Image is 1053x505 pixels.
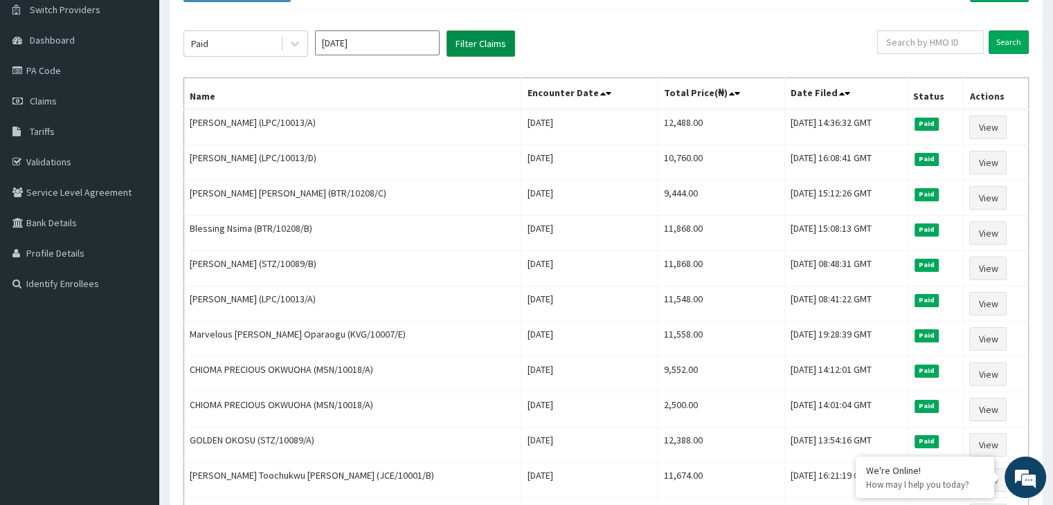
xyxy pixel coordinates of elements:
td: [DATE] [521,463,658,498]
button: Filter Claims [447,30,515,57]
td: [DATE] 13:54:16 GMT [785,428,908,463]
td: [DATE] [521,322,658,357]
span: We're online! [80,160,191,300]
th: Encounter Date [521,78,658,110]
td: [DATE] [521,392,658,428]
td: [DATE] [521,216,658,251]
td: 12,488.00 [658,109,785,145]
td: [DATE] 14:36:32 GMT [785,109,908,145]
a: View [969,398,1007,421]
td: [DATE] 14:12:01 GMT [785,357,908,392]
input: Search by HMO ID [877,30,984,54]
th: Status [907,78,964,110]
span: Switch Providers [30,3,100,16]
a: View [969,292,1007,315]
td: [DATE] [521,181,658,216]
td: 9,444.00 [658,181,785,216]
a: View [969,257,1007,280]
th: Date Filed [785,78,908,110]
p: How may I help you today? [866,479,984,490]
td: [DATE] 08:41:22 GMT [785,286,908,322]
td: 10,760.00 [658,145,785,181]
td: 11,674.00 [658,463,785,498]
span: Paid [915,365,939,377]
td: [DATE] 16:21:19 GMT [785,463,908,498]
td: [DATE] [521,109,658,145]
td: [DATE] 15:08:13 GMT [785,216,908,251]
td: CHIOMA PRECIOUS OKWUOHA (MSN/10018/A) [184,392,521,428]
td: GOLDEN OKOSU (STZ/10089/A) [184,428,521,463]
textarea: Type your message and hit 'Enter' [7,349,264,397]
td: Blessing Nsima (BTR/10208/B) [184,216,521,251]
td: [PERSON_NAME] (LPC/10013/A) [184,286,521,322]
span: Tariffs [30,125,55,138]
a: View [969,116,1007,139]
span: Paid [915,153,939,165]
div: We're Online! [866,464,984,477]
td: 11,558.00 [658,322,785,357]
td: [DATE] [521,286,658,322]
span: Paid [915,118,939,130]
th: Total Price(₦) [658,78,785,110]
span: Paid [915,294,939,306]
div: Paid [191,37,208,50]
input: Select Month and Year [315,30,440,55]
td: [DATE] [521,357,658,392]
span: Paid [915,400,939,412]
span: Paid [915,259,939,271]
div: Chat with us now [72,77,233,95]
a: View [969,362,1007,386]
span: Dashboard [30,34,75,46]
span: Paid [915,329,939,342]
td: 9,552.00 [658,357,785,392]
td: 11,868.00 [658,251,785,286]
a: View [969,433,1007,457]
a: View [969,151,1007,174]
span: Paid [915,188,939,201]
td: 12,388.00 [658,428,785,463]
th: Name [184,78,521,110]
th: Actions [964,78,1029,110]
input: Search [989,30,1029,54]
td: [DATE] 16:08:41 GMT [785,145,908,181]
div: Minimize live chat window [227,7,260,40]
a: View [969,221,1007,245]
a: View [969,327,1007,351]
span: Paid [915,223,939,236]
span: Claims [30,95,57,107]
td: 11,868.00 [658,216,785,251]
a: View [969,186,1007,210]
td: [DATE] [521,428,658,463]
td: CHIOMA PRECIOUS OKWUOHA (MSN/10018/A) [184,357,521,392]
td: [PERSON_NAME] Toochukwu [PERSON_NAME] (JCE/10001/B) [184,463,521,498]
td: [PERSON_NAME] (LPC/10013/A) [184,109,521,145]
span: Paid [915,435,939,448]
td: 2,500.00 [658,392,785,428]
img: d_794563401_company_1708531726252_794563401 [26,69,56,104]
td: [PERSON_NAME] (LPC/10013/D) [184,145,521,181]
td: [DATE] 19:28:39 GMT [785,322,908,357]
td: [PERSON_NAME] (STZ/10089/B) [184,251,521,286]
td: [PERSON_NAME] [PERSON_NAME] (BTR/10208/C) [184,181,521,216]
td: [DATE] 14:01:04 GMT [785,392,908,428]
td: [DATE] 15:12:26 GMT [785,181,908,216]
td: Marvelous [PERSON_NAME] Oparaogu (KVG/10007/E) [184,322,521,357]
td: [DATE] 08:48:31 GMT [785,251,908,286]
td: [DATE] [521,251,658,286]
td: [DATE] [521,145,658,181]
td: 11,548.00 [658,286,785,322]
